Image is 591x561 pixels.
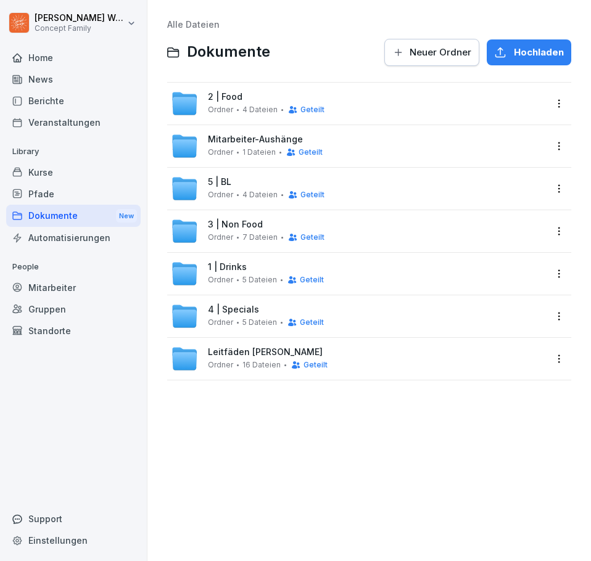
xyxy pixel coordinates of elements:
[6,90,141,112] a: Berichte
[299,148,323,157] span: Geteilt
[171,260,545,287] a: 1 | DrinksOrdner5 DateienGeteilt
[6,277,141,298] a: Mitarbeiter
[171,133,545,160] a: Mitarbeiter-AushängeOrdner1 DateienGeteilt
[6,205,141,227] div: Dokumente
[116,209,137,223] div: New
[208,318,233,327] span: Ordner
[208,361,233,369] span: Ordner
[242,318,277,327] span: 5 Dateien
[300,190,324,199] span: Geteilt
[208,134,303,145] span: Mitarbeiter-Aushänge
[300,318,324,327] span: Geteilt
[242,190,278,199] span: 4 Dateien
[208,233,233,242] span: Ordner
[208,92,242,102] span: 2 | Food
[208,219,263,230] span: 3 | Non Food
[171,345,545,372] a: Leitfäden [PERSON_NAME]Ordner16 DateienGeteilt
[304,361,328,369] span: Geteilt
[208,105,233,114] span: Ordner
[187,43,270,61] span: Dokumente
[6,320,141,342] a: Standorte
[6,112,141,133] a: Veranstaltungen
[300,105,324,114] span: Geteilt
[35,24,125,33] p: Concept Family
[6,68,141,90] a: News
[487,39,571,65] button: Hochladen
[35,13,125,23] p: [PERSON_NAME] Weichsel
[167,19,220,30] a: Alle Dateien
[242,233,278,242] span: 7 Dateien
[242,148,276,157] span: 1 Dateien
[242,361,281,369] span: 16 Dateien
[6,298,141,320] a: Gruppen
[6,183,141,205] a: Pfade
[514,46,564,59] span: Hochladen
[6,508,141,530] div: Support
[6,205,141,227] a: DokumenteNew
[6,530,141,551] a: Einstellungen
[208,148,233,157] span: Ordner
[208,177,231,187] span: 5 | BL
[171,218,545,245] a: 3 | Non FoodOrdner7 DateienGeteilt
[171,175,545,202] a: 5 | BLOrdner4 DateienGeteilt
[6,227,141,248] a: Automatisierungen
[208,305,259,315] span: 4 | Specials
[410,46,471,59] span: Neuer Ordner
[171,90,545,117] a: 2 | FoodOrdner4 DateienGeteilt
[384,39,479,66] button: Neuer Ordner
[242,105,278,114] span: 4 Dateien
[171,303,545,330] a: 4 | SpecialsOrdner5 DateienGeteilt
[300,233,324,242] span: Geteilt
[300,276,324,284] span: Geteilt
[208,276,233,284] span: Ordner
[208,347,323,358] span: Leitfäden [PERSON_NAME]
[6,162,141,183] a: Kurse
[6,47,141,68] a: Home
[208,190,233,199] span: Ordner
[242,276,277,284] span: 5 Dateien
[6,257,141,277] p: People
[208,262,247,272] span: 1 | Drinks
[6,142,141,162] p: Library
